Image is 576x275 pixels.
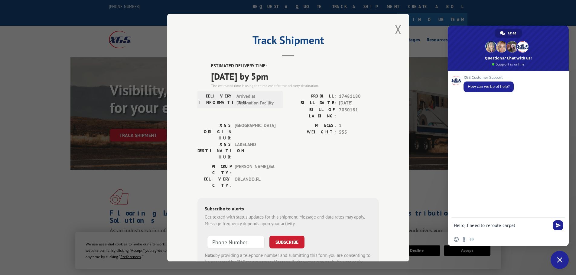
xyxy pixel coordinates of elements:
label: WEIGHT: [288,129,336,136]
span: How can we be of help? [468,84,509,89]
span: XGS Customer Support [464,75,514,80]
label: PICKUP CITY: [197,163,232,176]
label: ESTIMATED DELIVERY TIME: [211,62,379,69]
label: DELIVERY CITY: [197,176,232,188]
div: Subscribe to alerts [205,205,372,213]
span: 17481180 [339,93,379,100]
div: Close chat [551,251,569,269]
span: [DATE] [339,100,379,107]
label: BILL OF LADING: [288,106,336,119]
span: Send [553,220,563,230]
span: Send a file [462,237,467,242]
label: XGS DESTINATION HUB: [197,141,232,160]
input: Phone Number [207,235,265,248]
textarea: Compose your message... [454,223,549,228]
span: ORLANDO , FL [235,176,275,188]
span: 7080181 [339,106,379,119]
div: Get texted with status updates for this shipment. Message and data rates may apply. Message frequ... [205,213,372,227]
label: XGS ORIGIN HUB: [197,122,232,141]
span: Chat [508,29,516,38]
span: [GEOGRAPHIC_DATA] [235,122,275,141]
div: Chat [495,29,522,38]
label: PIECES: [288,122,336,129]
button: Close modal [395,21,402,37]
span: Arrived at Destination Facility [236,93,277,106]
span: 555 [339,129,379,136]
span: LAKELAND [235,141,275,160]
span: Audio message [470,237,474,242]
label: PROBILL: [288,93,336,100]
label: BILL DATE: [288,100,336,107]
span: [DATE] by 5pm [211,69,379,83]
strong: Note: [205,252,215,258]
span: [PERSON_NAME] , GA [235,163,275,176]
h2: Track Shipment [197,36,379,47]
div: The estimated time is using the time zone for the delivery destination. [211,83,379,88]
div: by providing a telephone number and submitting this form you are consenting to be contacted by SM... [205,252,372,272]
button: SUBSCRIBE [269,235,304,248]
label: DELIVERY INFORMATION: [199,93,233,106]
span: 1 [339,122,379,129]
span: Insert an emoji [454,237,459,242]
